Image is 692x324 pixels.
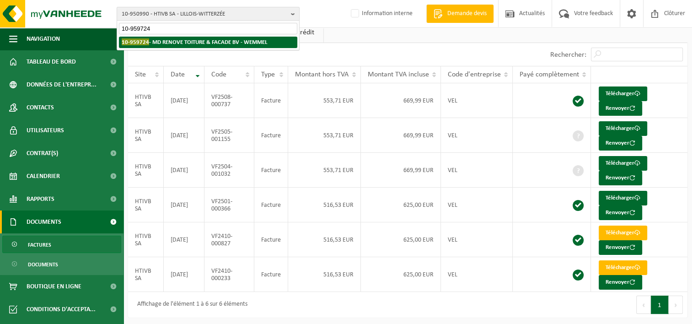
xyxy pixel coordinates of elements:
td: 553,71 EUR [288,153,361,188]
a: Télécharger [599,260,647,275]
span: Contacts [27,96,54,119]
td: HTIVB SA [128,188,164,222]
button: Renvoyer [599,171,642,185]
a: Télécharger [599,226,647,240]
a: Télécharger [599,191,647,205]
span: Montant hors TVA [295,71,349,78]
span: Données de l'entrepr... [27,73,97,96]
button: Renvoyer [599,275,642,290]
td: HTIVB SA [128,118,164,153]
span: Calendrier [27,165,60,188]
a: Télécharger [599,86,647,101]
td: [DATE] [164,83,204,118]
td: 516,53 EUR [288,257,361,292]
span: Tableau de bord [27,50,76,73]
a: Télécharger [599,121,647,136]
span: Demande devis [445,9,489,18]
span: Code [211,71,226,78]
button: Renvoyer [599,240,642,255]
button: Renvoyer [599,136,642,151]
td: HTIVB SA [128,222,164,257]
td: 553,71 EUR [288,83,361,118]
button: Renvoyer [599,101,642,116]
td: 669,99 EUR [361,118,441,153]
td: Facture [254,188,288,222]
td: [DATE] [164,188,204,222]
td: VF2504-001032 [204,153,254,188]
a: Télécharger [599,156,647,171]
td: HTIVB SA [128,83,164,118]
td: 625,00 EUR [361,188,441,222]
span: 10-950990 - HTIVB SA - LILLOIS-WITTERZÉE [122,7,287,21]
td: VEL [441,153,513,188]
td: Facture [254,153,288,188]
span: Rapports [27,188,54,211]
td: VEL [441,222,513,257]
td: VF2508-000737 [204,83,254,118]
strong: - MD RENOVE TOITURE & FACADE BV - WEMMEL [122,38,268,45]
span: Contrat(s) [27,142,58,165]
td: HTIVB SA [128,153,164,188]
span: Navigation [27,27,60,50]
button: Next [669,296,683,314]
td: VF2505-001155 [204,118,254,153]
span: Payé complètement [520,71,579,78]
a: Demande devis [426,5,494,23]
button: 10-950990 - HTIVB SA - LILLOIS-WITTERZÉE [117,7,300,21]
td: VEL [441,188,513,222]
span: Utilisateurs [27,119,64,142]
td: 516,53 EUR [288,188,361,222]
button: Previous [636,296,651,314]
td: 625,00 EUR [361,257,441,292]
td: VEL [441,83,513,118]
td: [DATE] [164,118,204,153]
span: Factures [28,236,51,254]
td: Facture [254,83,288,118]
span: Date [171,71,185,78]
td: 553,71 EUR [288,118,361,153]
td: [DATE] [164,257,204,292]
td: VEL [441,257,513,292]
td: Facture [254,222,288,257]
span: Boutique en ligne [27,275,81,298]
button: 1 [651,296,669,314]
a: Factures [2,236,121,253]
span: Documents [27,211,61,233]
td: 669,99 EUR [361,83,441,118]
td: Facture [254,118,288,153]
span: Conditions d'accepta... [27,298,96,321]
td: 516,53 EUR [288,222,361,257]
span: Site [135,71,146,78]
td: [DATE] [164,222,204,257]
label: Rechercher: [550,51,586,59]
td: HTIVB SA [128,257,164,292]
input: Chercher des succursales liées [119,23,297,34]
span: Documents [28,256,58,273]
span: Montant TVA incluse [368,71,429,78]
label: Information interne [349,7,413,21]
button: Renvoyer [599,205,642,220]
td: 669,99 EUR [361,153,441,188]
a: Documents [2,255,121,273]
td: Facture [254,257,288,292]
td: VF2410-000233 [204,257,254,292]
td: VF2410-000827 [204,222,254,257]
span: 10-959724 [122,38,149,45]
span: Type [261,71,275,78]
div: Affichage de l'élément 1 à 6 sur 6 éléments [133,297,247,313]
td: 625,00 EUR [361,222,441,257]
td: VEL [441,118,513,153]
td: VF2501-000366 [204,188,254,222]
td: [DATE] [164,153,204,188]
span: Code d'entreprise [448,71,501,78]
